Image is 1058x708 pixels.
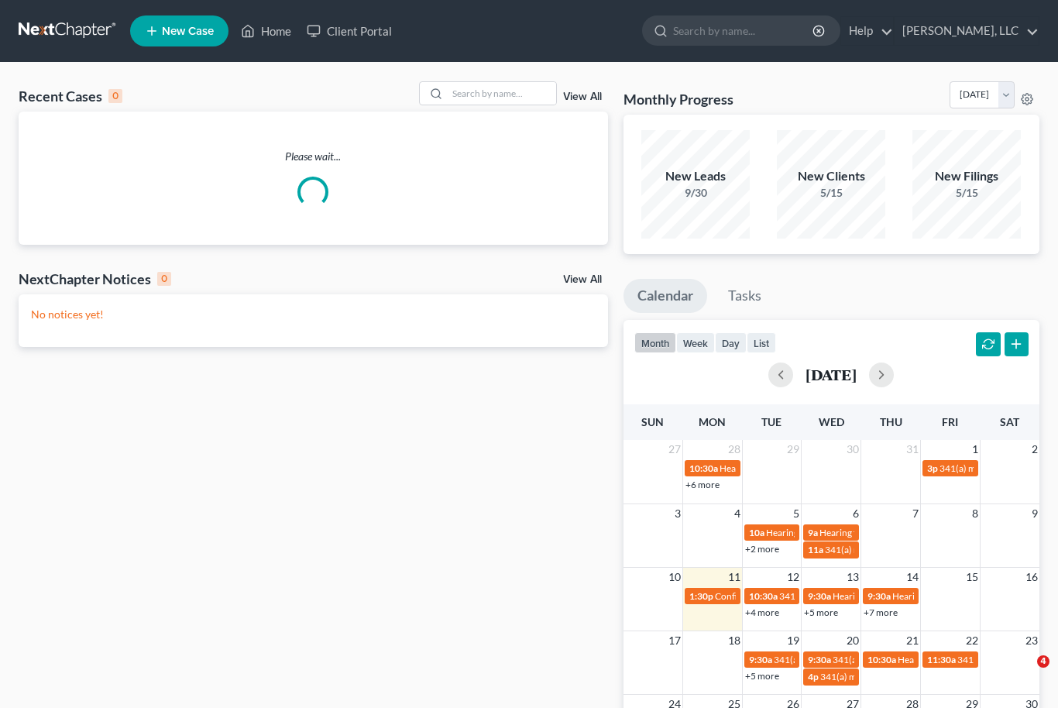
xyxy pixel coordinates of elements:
[563,274,602,285] a: View All
[911,504,920,523] span: 7
[777,167,885,185] div: New Clients
[689,462,718,474] span: 10:30a
[1005,655,1043,693] iframe: Intercom live chat
[1037,655,1049,668] span: 4
[1000,415,1019,428] span: Sat
[31,307,596,322] p: No notices yet!
[808,671,819,682] span: 4p
[851,504,860,523] span: 6
[867,590,891,602] span: 9:30a
[905,440,920,459] span: 31
[864,607,898,618] a: +7 more
[819,415,844,428] span: Wed
[667,631,682,650] span: 17
[942,415,958,428] span: Fri
[1030,504,1039,523] span: 9
[233,17,299,45] a: Home
[745,607,779,618] a: +4 more
[685,479,720,490] a: +6 more
[299,17,400,45] a: Client Portal
[880,415,902,428] span: Thu
[892,590,1013,602] span: Hearing for [PERSON_NAME]
[673,16,815,45] input: Search by name...
[448,82,556,105] input: Search by name...
[905,568,920,586] span: 14
[641,185,750,201] div: 9/30
[806,366,857,383] h2: [DATE]
[845,568,860,586] span: 13
[623,279,707,313] a: Calendar
[714,279,775,313] a: Tasks
[108,89,122,103] div: 0
[777,185,885,201] div: 5/15
[845,631,860,650] span: 20
[727,631,742,650] span: 18
[641,167,750,185] div: New Leads
[715,590,891,602] span: Confirmation hearing for [PERSON_NAME]
[833,654,982,665] span: 341(a) meeting for [PERSON_NAME]
[761,415,781,428] span: Tue
[905,631,920,650] span: 21
[841,17,893,45] a: Help
[927,462,938,474] span: 3p
[19,149,608,164] p: Please wait...
[715,332,747,353] button: day
[808,590,831,602] span: 9:30a
[676,332,715,353] button: week
[808,544,823,555] span: 11a
[689,590,713,602] span: 1:30p
[667,440,682,459] span: 27
[1024,568,1039,586] span: 16
[749,590,778,602] span: 10:30a
[808,654,831,665] span: 9:30a
[785,568,801,586] span: 12
[727,568,742,586] span: 11
[699,415,726,428] span: Mon
[19,270,171,288] div: NextChapter Notices
[19,87,122,105] div: Recent Cases
[927,654,956,665] span: 11:30a
[964,631,980,650] span: 22
[785,631,801,650] span: 19
[792,504,801,523] span: 5
[970,440,980,459] span: 1
[819,527,1015,538] span: Hearing for [PERSON_NAME] [PERSON_NAME]
[912,185,1021,201] div: 5/15
[749,654,772,665] span: 9:30a
[785,440,801,459] span: 29
[747,332,776,353] button: list
[673,504,682,523] span: 3
[749,527,764,538] span: 10a
[162,26,214,37] span: New Case
[634,332,676,353] button: month
[1024,631,1039,650] span: 23
[720,462,840,474] span: Hearing for [PERSON_NAME]
[820,671,970,682] span: 341(a) meeting for [PERSON_NAME]
[804,607,838,618] a: +5 more
[833,590,1028,602] span: Hearing for [PERSON_NAME] [PERSON_NAME]
[898,654,1018,665] span: Hearing for [PERSON_NAME]
[964,568,980,586] span: 15
[745,543,779,555] a: +2 more
[845,440,860,459] span: 30
[808,527,818,538] span: 9a
[745,670,779,682] a: +5 more
[1030,440,1039,459] span: 2
[766,527,887,538] span: Hearing for [PERSON_NAME]
[970,504,980,523] span: 8
[774,654,923,665] span: 341(a) meeting for [PERSON_NAME]
[867,654,896,665] span: 10:30a
[733,504,742,523] span: 4
[563,91,602,102] a: View All
[912,167,1021,185] div: New Filings
[895,17,1039,45] a: [PERSON_NAME], LLC
[641,415,664,428] span: Sun
[727,440,742,459] span: 28
[825,544,974,555] span: 341(a) meeting for [PERSON_NAME]
[667,568,682,586] span: 10
[623,90,733,108] h3: Monthly Progress
[157,272,171,286] div: 0
[779,590,929,602] span: 341(a) meeting for [PERSON_NAME]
